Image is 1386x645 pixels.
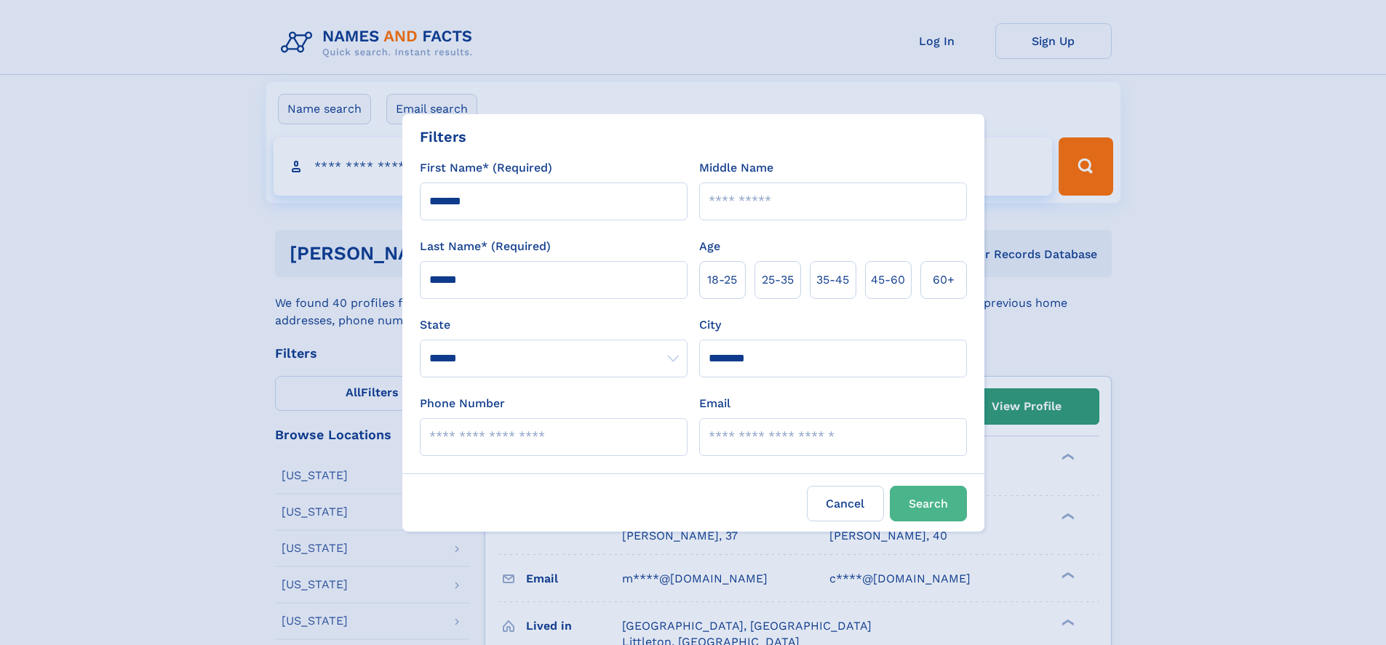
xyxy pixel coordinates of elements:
span: 18‑25 [707,271,737,289]
label: Phone Number [420,395,505,412]
span: 45‑60 [871,271,905,289]
label: First Name* (Required) [420,159,552,177]
label: State [420,316,688,334]
div: Filters [420,126,466,148]
span: 35‑45 [816,271,849,289]
label: Age [699,238,720,255]
span: 25‑35 [762,271,794,289]
label: Last Name* (Required) [420,238,551,255]
label: Cancel [807,486,884,521]
span: 60+ [933,271,955,289]
label: Middle Name [699,159,773,177]
label: City [699,316,721,334]
label: Email [699,395,730,412]
button: Search [890,486,967,521]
